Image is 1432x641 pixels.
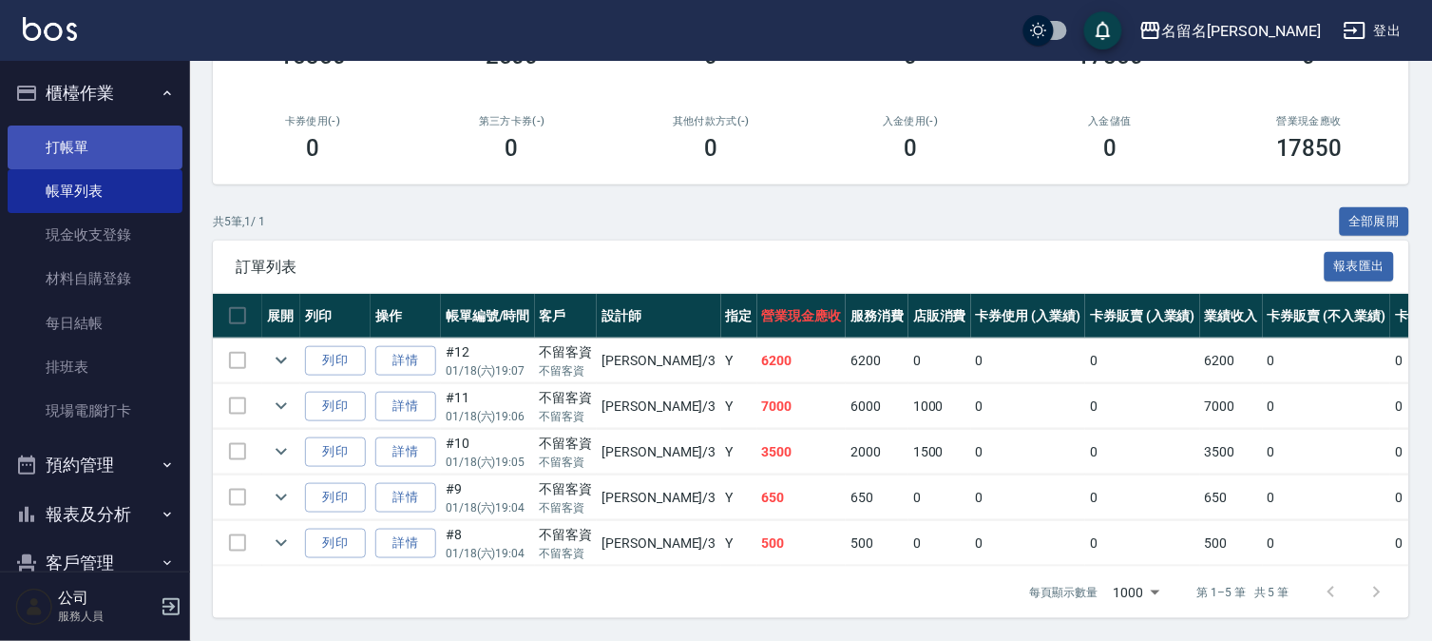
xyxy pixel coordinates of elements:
[441,476,535,520] td: #9
[846,521,908,566] td: 500
[1106,567,1167,618] div: 1000
[757,430,847,475] td: 3500
[1132,11,1328,50] button: 名留名[PERSON_NAME]
[1033,115,1187,127] h2: 入金儲值
[267,437,296,466] button: expand row
[721,476,757,520] td: Y
[1200,294,1263,339] th: 業績收入
[971,521,1086,566] td: 0
[535,294,598,339] th: 客戶
[1200,430,1263,475] td: 3500
[267,346,296,375] button: expand row
[506,135,519,162] h3: 0
[540,362,593,379] p: 不留客資
[597,476,720,520] td: [PERSON_NAME] /3
[8,257,182,301] a: 材料自購登錄
[721,521,757,566] td: Y
[8,126,182,169] a: 打帳單
[1085,430,1200,475] td: 0
[1263,294,1390,339] th: 卡券販賣 (不入業績)
[236,115,390,127] h2: 卡券使用(-)
[846,339,908,383] td: 6200
[540,479,593,499] div: 不留客資
[1085,294,1200,339] th: 卡券販賣 (入業績)
[908,384,971,429] td: 1000
[446,362,530,379] p: 01/18 (六) 19:07
[597,339,720,383] td: [PERSON_NAME] /3
[375,529,436,558] a: 詳情
[971,430,1086,475] td: 0
[441,294,535,339] th: 帳單編號/時間
[1162,19,1321,43] div: 名留名[PERSON_NAME]
[1232,115,1386,127] h2: 營業現金應收
[267,483,296,512] button: expand row
[721,384,757,429] td: Y
[846,476,908,520] td: 650
[540,525,593,545] div: 不留客資
[375,392,436,421] a: 詳情
[58,608,155,625] p: 服務人員
[1197,584,1289,601] p: 第 1–5 筆 共 5 筆
[15,588,53,626] img: Person
[371,294,441,339] th: 操作
[846,430,908,475] td: 2000
[305,437,366,467] button: 列印
[721,430,757,475] td: Y
[757,294,847,339] th: 營業現金應收
[721,294,757,339] th: 指定
[540,342,593,362] div: 不留客資
[1263,384,1390,429] td: 0
[305,346,366,376] button: 列印
[597,384,720,429] td: [PERSON_NAME] /3
[908,430,971,475] td: 1500
[305,483,366,513] button: 列印
[446,499,530,516] p: 01/18 (六) 19:04
[213,213,265,230] p: 共 5 筆, 1 / 1
[971,384,1086,429] td: 0
[757,476,847,520] td: 650
[8,213,182,257] a: 現金收支登錄
[8,169,182,213] a: 帳單列表
[846,294,908,339] th: 服務消費
[908,476,971,520] td: 0
[540,388,593,408] div: 不留客資
[1325,252,1395,282] button: 報表匯出
[8,538,182,588] button: 客戶管理
[540,545,593,562] p: 不留客資
[1085,384,1200,429] td: 0
[8,389,182,433] a: 現場電腦打卡
[1263,476,1390,520] td: 0
[757,384,847,429] td: 7000
[1200,339,1263,383] td: 6200
[971,476,1086,520] td: 0
[267,529,296,557] button: expand row
[846,384,908,429] td: 6000
[8,301,182,345] a: 每日結帳
[540,499,593,516] p: 不留客資
[1200,521,1263,566] td: 500
[597,430,720,475] td: [PERSON_NAME] /3
[8,345,182,389] a: 排班表
[262,294,300,339] th: 展開
[305,392,366,421] button: 列印
[441,430,535,475] td: #10
[236,258,1325,277] span: 訂單列表
[1030,584,1098,601] p: 每頁顯示數量
[1085,476,1200,520] td: 0
[971,339,1086,383] td: 0
[1085,521,1200,566] td: 0
[1325,257,1395,275] a: 報表匯出
[597,521,720,566] td: [PERSON_NAME] /3
[597,294,720,339] th: 設計師
[1340,207,1410,237] button: 全部展開
[441,521,535,566] td: #8
[446,545,530,562] p: 01/18 (六) 19:04
[705,135,718,162] h3: 0
[540,434,593,454] div: 不留客資
[1263,430,1390,475] td: 0
[375,437,436,467] a: 詳情
[8,440,182,490] button: 預約管理
[635,115,789,127] h2: 其他付款方式(-)
[540,454,593,471] p: 不留客資
[441,339,535,383] td: #12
